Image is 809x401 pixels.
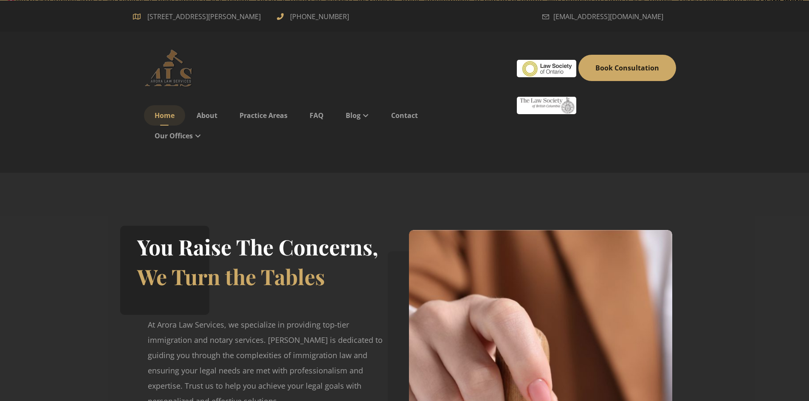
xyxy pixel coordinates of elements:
[381,105,428,126] a: Contact
[186,105,228,126] a: About
[277,11,351,20] a: [PHONE_NUMBER]
[144,126,212,146] a: Our Offices
[299,105,334,126] a: FAQ
[155,131,193,140] span: Our Offices
[144,105,185,126] a: Home
[229,105,298,126] a: Practice Areas
[144,10,264,23] span: [STREET_ADDRESS][PERSON_NAME]
[133,49,209,87] a: Advocate (IN) | Barrister (CA) | Solicitor | Notary Public
[578,55,676,81] a: Book Consultation
[335,105,380,126] a: Blog
[133,49,209,87] img: Arora Law Services
[310,111,324,120] span: FAQ
[517,97,576,114] img: #
[197,111,217,120] span: About
[346,111,361,120] span: Blog
[240,111,288,120] span: Practice Areas
[595,63,659,73] span: Book Consultation
[137,232,378,262] h2: You Raise The Concerns,
[288,10,351,23] span: [PHONE_NUMBER]
[155,111,175,120] span: Home
[391,111,418,120] span: Contact
[517,60,576,77] img: #
[137,262,325,291] span: We Turn the Tables
[133,11,264,20] a: [STREET_ADDRESS][PERSON_NAME]
[553,10,663,23] span: [EMAIL_ADDRESS][DOMAIN_NAME]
